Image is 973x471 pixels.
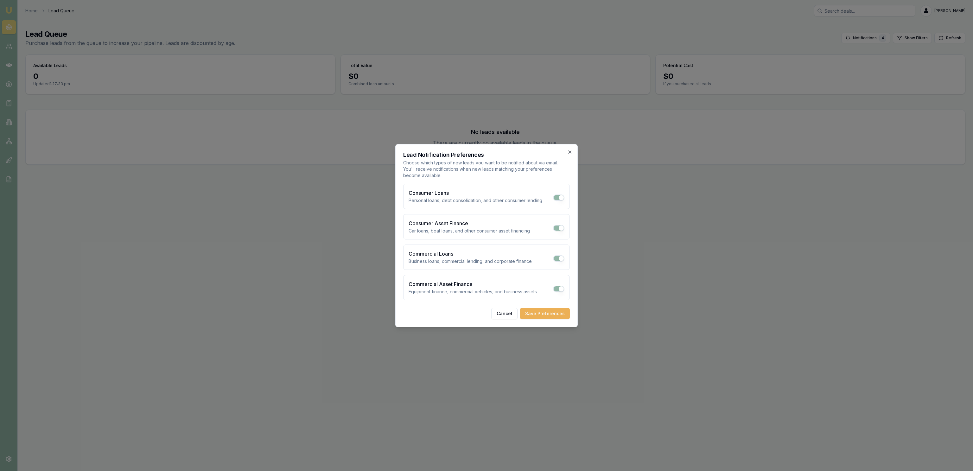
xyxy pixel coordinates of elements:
button: Cancel [491,308,518,319]
label: Commercial Asset Finance [409,281,473,287]
label: Consumer Asset Finance [409,220,468,226]
p: Personal loans, debt consolidation, and other consumer lending [409,197,542,204]
label: Consumer Loans [409,190,449,196]
button: Save Preferences [520,308,570,319]
h2: Lead Notification Preferences [403,152,570,158]
p: Choose which types of new leads you want to be notified about via email. You'll receive notificat... [403,160,570,179]
p: Car loans, boat loans, and other consumer asset financing [409,228,530,234]
button: Toggle Commercial Loans notifications [553,255,564,262]
label: Commercial Loans [409,251,453,257]
p: Business loans, commercial lending, and corporate finance [409,258,532,264]
p: Equipment finance, commercial vehicles, and business assets [409,289,537,295]
button: Toggle Consumer Loans notifications [553,194,564,201]
button: Toggle Consumer Asset Finance notifications [553,225,564,231]
button: Toggle Commercial Asset Finance notifications [553,286,564,292]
